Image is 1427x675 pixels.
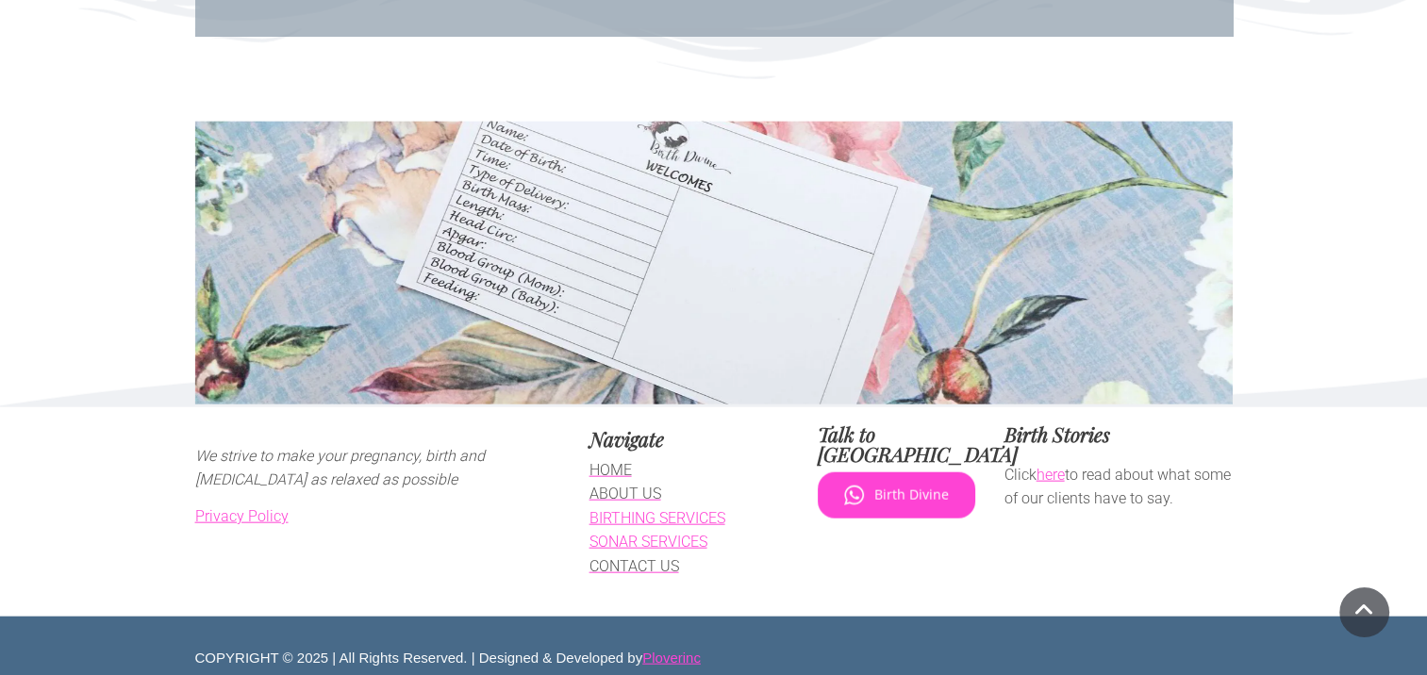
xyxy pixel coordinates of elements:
span: COPYRIGHT © 2025 | All Rights Reserved. | Designed & Developed by [195,650,701,666]
a: BIRTHING SERVICES [589,509,725,527]
a: ABOUT US [589,485,661,502]
a: SONAR SERVICES [589,533,707,551]
span: Navigate [589,425,664,452]
a: Birth Divine [818,472,975,519]
a: here [1037,466,1065,484]
span: Click to read about what some of our clients have to say. [1004,466,1231,508]
span: Talk to [GEOGRAPHIC_DATA] [818,420,1018,467]
a: Scroll To Top [1339,587,1389,637]
span: We strive to make your pregnancy, birth and [MEDICAL_DATA] as relaxed as possible [195,447,485,489]
a: Privacy Policy [195,507,289,525]
span: Birth Stories [1004,420,1110,447]
a: HOME [589,461,632,479]
a: Ploverinc [642,650,701,666]
span: Birth Divine [874,487,949,503]
a: CONTACT US [589,557,679,575]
